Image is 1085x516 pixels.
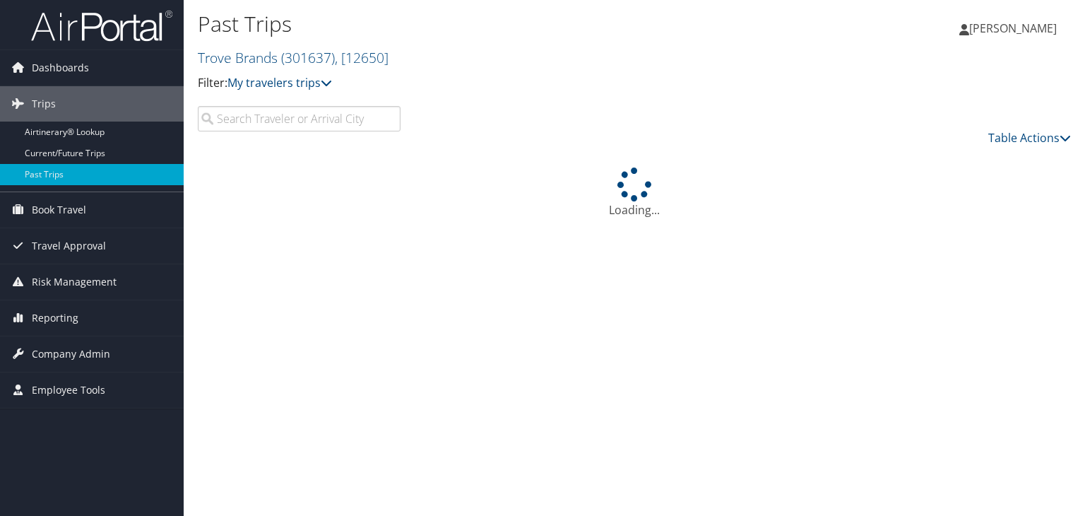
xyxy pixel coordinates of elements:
[335,48,389,67] span: , [ 12650 ]
[32,228,106,264] span: Travel Approval
[32,50,89,86] span: Dashboards
[198,74,780,93] p: Filter:
[32,192,86,228] span: Book Travel
[198,106,401,131] input: Search Traveler or Arrival City
[32,86,56,122] span: Trips
[969,20,1057,36] span: [PERSON_NAME]
[281,48,335,67] span: ( 301637 )
[198,9,780,39] h1: Past Trips
[198,168,1071,218] div: Loading...
[32,373,105,408] span: Employee Tools
[32,300,78,336] span: Reporting
[988,130,1071,146] a: Table Actions
[32,336,110,372] span: Company Admin
[227,75,332,90] a: My travelers trips
[959,7,1071,49] a: [PERSON_NAME]
[32,264,117,300] span: Risk Management
[198,48,389,67] a: Trove Brands
[31,9,172,42] img: airportal-logo.png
